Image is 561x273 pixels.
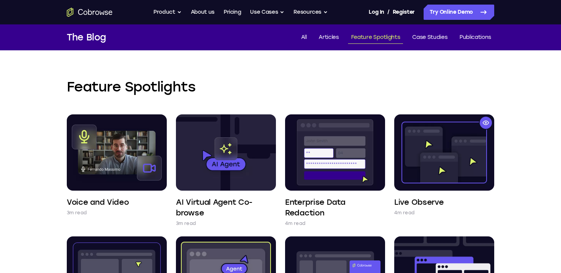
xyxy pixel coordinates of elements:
[285,114,385,227] a: Enterprise Data Redaction 4m read
[285,114,385,191] img: Enterprise Data Redaction
[176,114,276,227] a: AI Virtual Agent Co-browse 3m read
[176,114,276,191] img: AI Virtual Agent Co-browse
[285,197,385,218] h4: Enterprise Data Redaction
[393,5,415,20] a: Register
[67,8,113,17] a: Go to the home page
[176,220,196,227] p: 3m read
[67,197,129,207] h4: Voice and Video
[409,31,450,44] a: Case Studies
[285,220,305,227] p: 4m read
[67,114,167,217] a: Voice and Video 3m read
[394,114,494,217] a: Live Observe 4m read
[67,78,494,96] h2: Feature Spotlights
[394,114,494,191] img: Live Observe
[394,197,443,207] h4: Live Observe
[348,31,403,44] a: Feature Spotlights
[456,31,494,44] a: Publications
[298,31,310,44] a: All
[67,31,106,44] h1: The Blog
[369,5,384,20] a: Log In
[67,209,87,217] p: 3m read
[387,8,390,17] span: /
[224,5,241,20] a: Pricing
[67,114,167,191] img: Voice and Video
[424,5,494,20] a: Try Online Demo
[293,5,328,20] button: Resources
[250,5,284,20] button: Use Cases
[176,197,276,218] h4: AI Virtual Agent Co-browse
[191,5,214,20] a: About us
[153,5,182,20] button: Product
[316,31,342,44] a: Articles
[394,209,414,217] p: 4m read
